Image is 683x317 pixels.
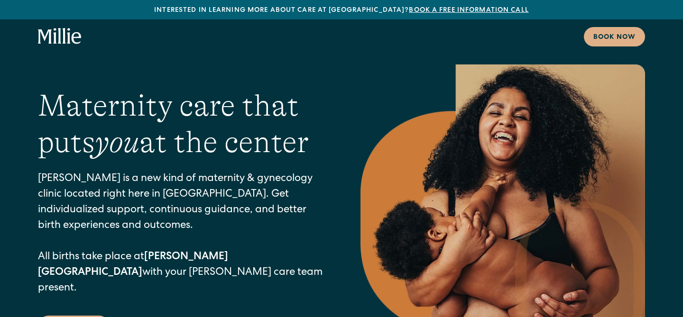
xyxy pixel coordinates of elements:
[95,125,139,159] em: you
[584,27,645,46] a: Book now
[409,7,528,14] a: Book a free information call
[593,33,636,43] div: Book now
[38,88,323,161] h1: Maternity care that puts at the center
[38,28,82,45] a: home
[38,172,323,297] p: [PERSON_NAME] is a new kind of maternity & gynecology clinic located right here in [GEOGRAPHIC_DA...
